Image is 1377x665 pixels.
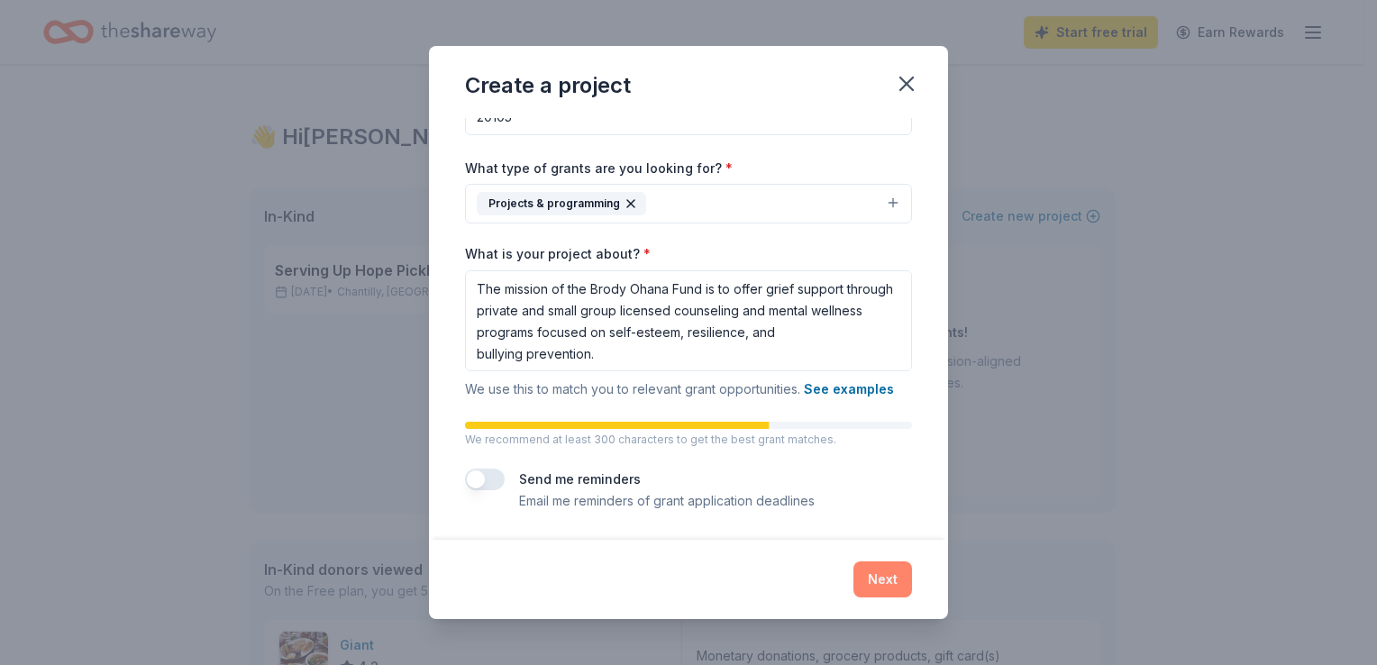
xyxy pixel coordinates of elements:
p: Email me reminders of grant application deadlines [519,490,815,512]
span: We use this to match you to relevant grant opportunities. [465,381,894,396]
button: See examples [804,378,894,400]
button: Next [853,561,912,597]
label: What type of grants are you looking for? [465,159,733,178]
div: Projects & programming [477,192,646,215]
div: Create a project [465,71,631,100]
p: We recommend at least 300 characters to get the best grant matches. [465,433,912,447]
textarea: The mission of the Brody Ohana Fund is to offer grief support through private and small group lic... [465,270,912,371]
label: Send me reminders [519,471,641,487]
button: Projects & programming [465,184,912,223]
label: What is your project about? [465,245,651,263]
